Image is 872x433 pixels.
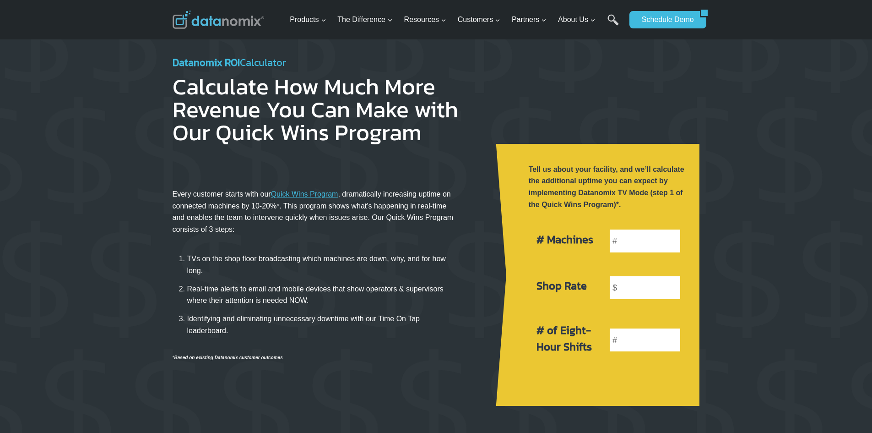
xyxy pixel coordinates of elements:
strong: # of Eight-Hour Shifts [536,322,592,355]
li: Identifying and eliminating unnecessary downtime with our Time On Tap leaderboard. [187,310,460,340]
p: Every customer starts with our , dramatically increasing uptime on connected machines by 10-20%*.... [173,188,460,235]
span: Products [290,14,326,26]
strong: # Machines [536,231,593,247]
h1: Calculate How Much More Revenue You Can Make with Our Quick Wins Program [173,75,482,144]
span: Partners [512,14,547,26]
a: Quick Wins Program [271,190,338,198]
nav: Primary Navigation [286,5,625,35]
li: TVs on the shop floor broadcasting which machines are down, why, and for how long. [187,250,460,280]
strong: Datanomix ROI [173,55,240,70]
strong: Tell us about your facility, and we’ll calculate the additional uptime you can expect by implemen... [529,165,684,208]
h4: Calculator [173,55,482,70]
strong: Shop Rate [536,278,587,294]
li: Real-time alerts to email and mobile devices that show operators & supervisors where their attent... [187,280,460,310]
a: Search [607,14,619,35]
span: Resources [404,14,446,26]
a: Schedule Demo [629,11,700,28]
span: About Us [558,14,596,26]
span: The Difference [337,14,393,26]
span: Customers [458,14,500,26]
img: Datanomix [173,11,264,29]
